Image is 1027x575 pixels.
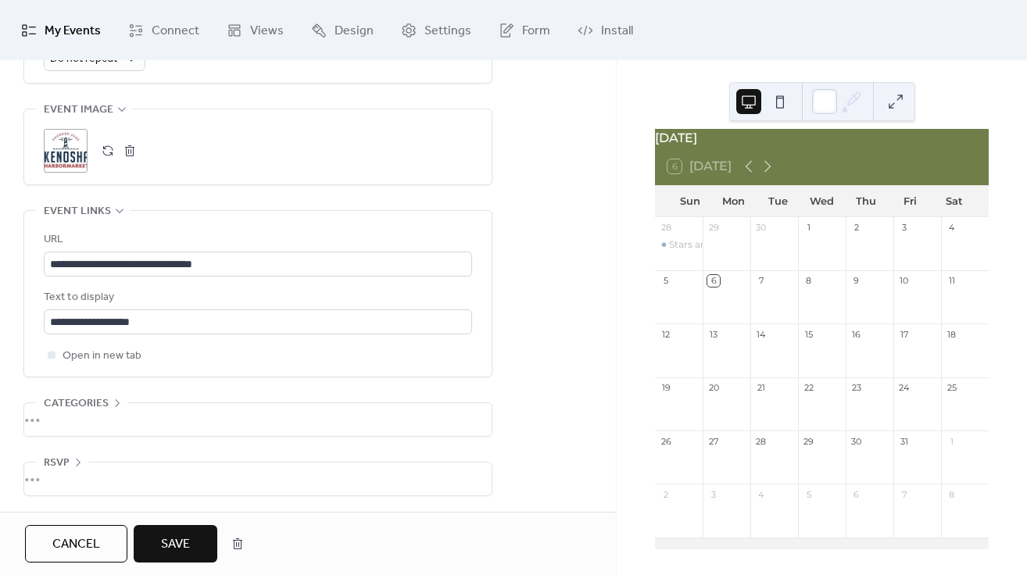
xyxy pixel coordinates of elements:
[803,222,814,234] div: 1
[803,328,814,340] div: 15
[44,101,113,120] span: Event image
[850,435,862,447] div: 30
[755,488,767,500] div: 4
[707,328,719,340] div: 13
[755,328,767,340] div: 14
[707,435,719,447] div: 27
[850,222,862,234] div: 2
[932,186,976,217] div: Sat
[44,230,469,249] div: URL
[44,454,70,473] span: RSVP
[667,186,711,217] div: Sun
[888,186,932,217] div: Fri
[850,382,862,394] div: 23
[655,238,703,252] div: Stars and Stripes Honor Run 5k
[755,275,767,287] div: 7
[660,222,671,234] div: 28
[660,382,671,394] div: 19
[755,435,767,447] div: 28
[24,403,492,436] div: •••
[946,382,957,394] div: 25
[803,275,814,287] div: 8
[601,19,633,43] span: Install
[299,6,385,54] a: Design
[24,462,492,495] div: •••
[52,535,100,554] span: Cancel
[898,275,910,287] div: 10
[152,19,199,43] span: Connect
[707,488,719,500] div: 3
[44,288,469,307] div: Text to display
[803,488,814,500] div: 5
[850,488,862,500] div: 6
[844,186,888,217] div: Thu
[487,6,562,54] a: Form
[712,186,756,217] div: Mon
[707,382,719,394] div: 20
[389,6,483,54] a: Settings
[898,328,910,340] div: 17
[161,535,190,554] span: Save
[522,19,550,43] span: Form
[669,238,815,252] div: Stars and Stripes Honor Run 5k
[25,525,127,562] button: Cancel
[755,382,767,394] div: 21
[946,275,957,287] div: 11
[898,382,910,394] div: 24
[707,222,719,234] div: 29
[215,6,295,54] a: Views
[424,19,471,43] span: Settings
[850,328,862,340] div: 16
[44,202,111,221] span: Event links
[946,488,957,500] div: 8
[755,222,767,234] div: 30
[707,275,719,287] div: 6
[44,129,88,173] div: ;
[250,19,284,43] span: Views
[756,186,800,217] div: Tue
[946,435,957,447] div: 1
[134,525,217,562] button: Save
[898,222,910,234] div: 3
[946,222,957,234] div: 4
[946,328,957,340] div: 18
[660,275,671,287] div: 5
[800,186,844,217] div: Wed
[898,435,910,447] div: 31
[566,6,645,54] a: Install
[655,129,989,148] div: [DATE]
[850,275,862,287] div: 9
[44,395,109,413] span: Categories
[660,488,671,500] div: 2
[63,347,141,366] span: Open in new tab
[898,488,910,500] div: 7
[803,382,814,394] div: 22
[335,19,374,43] span: Design
[45,19,101,43] span: My Events
[116,6,211,54] a: Connect
[660,328,671,340] div: 12
[9,6,113,54] a: My Events
[660,435,671,447] div: 26
[803,435,814,447] div: 29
